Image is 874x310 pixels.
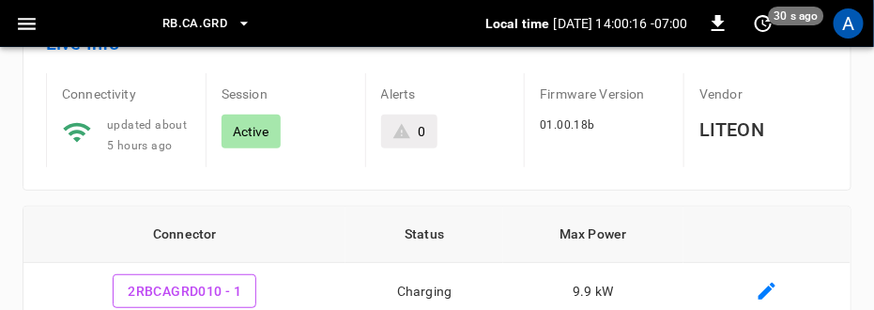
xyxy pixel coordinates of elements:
[62,85,191,103] p: Connectivity
[23,207,345,263] th: Connector
[419,122,426,141] div: 0
[113,274,256,309] button: 2RBCAGRD010 - 1
[834,8,864,39] div: profile-icon
[345,207,502,263] th: Status
[162,13,227,35] span: RB.CA.GRD
[554,14,688,33] p: [DATE] 14:00:16 -07:00
[540,118,595,132] span: 01.00.18b
[699,115,828,145] h6: LITEON
[155,6,259,42] button: RB.CA.GRD
[222,85,350,103] p: Session
[769,7,824,25] span: 30 s ago
[485,14,550,33] p: Local time
[233,122,269,141] p: Active
[748,8,778,39] button: set refresh interval
[107,118,187,152] span: updated about 5 hours ago
[503,207,683,263] th: Max Power
[381,85,510,103] p: Alerts
[66,6,101,41] img: ampcontrol.io logo
[699,85,828,103] p: Vendor
[540,85,668,103] p: Firmware Version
